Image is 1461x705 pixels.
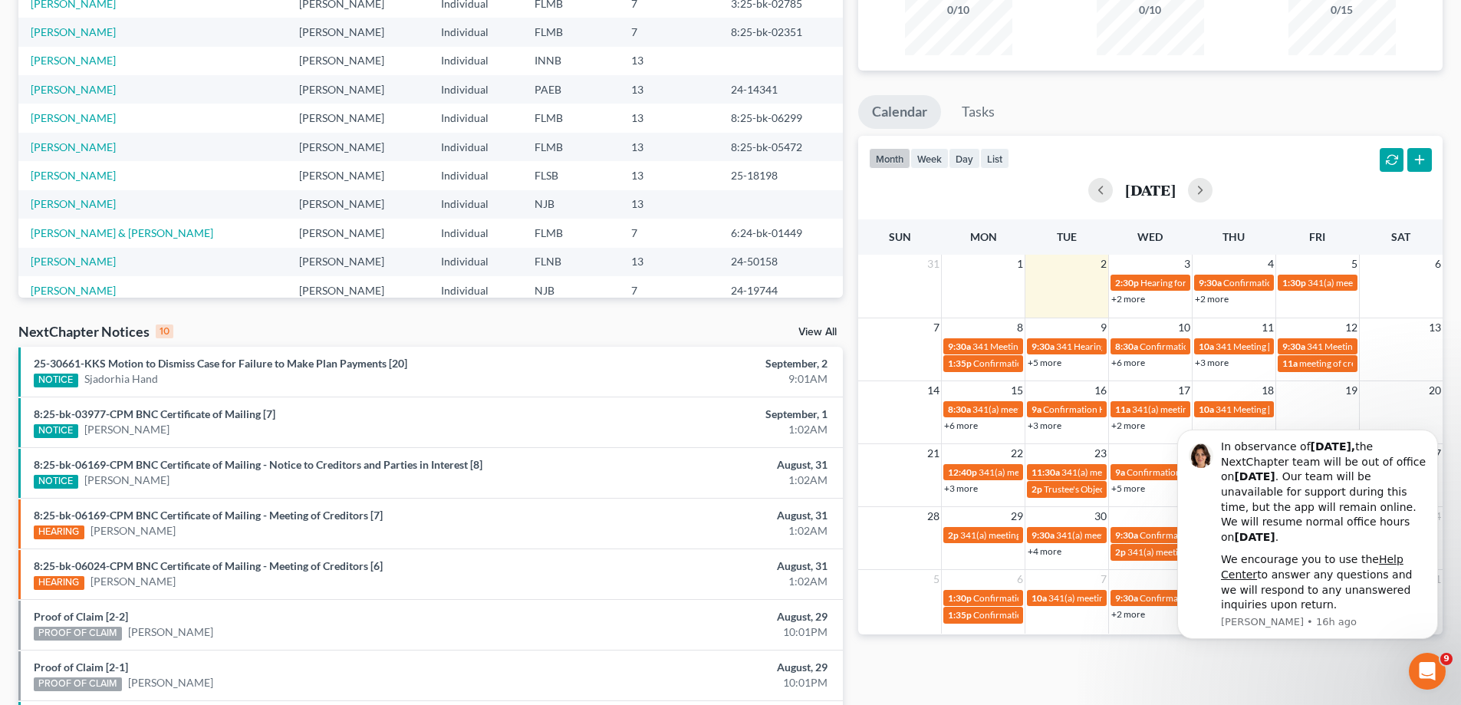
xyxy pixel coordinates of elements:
[31,169,116,182] a: [PERSON_NAME]
[973,357,1230,369] span: Confirmation Hearing for [PERSON_NAME] & [PERSON_NAME]
[573,609,828,624] div: August, 29
[1344,381,1359,400] span: 19
[1350,255,1359,273] span: 5
[1028,545,1061,557] a: +4 more
[944,420,978,431] a: +6 more
[948,357,972,369] span: 1:35p
[1309,230,1325,243] span: Fri
[287,104,429,132] td: [PERSON_NAME]
[573,508,828,523] div: August, 31
[1009,444,1025,463] span: 22
[429,104,522,132] td: Individual
[573,356,828,371] div: September, 2
[1199,404,1214,415] span: 10a
[1015,570,1025,588] span: 6
[429,248,522,276] td: Individual
[1044,483,1194,495] span: Trustee's Objection [PERSON_NAME]
[34,559,383,572] a: 8:25-bk-06024-CPM BNC Certificate of Mailing - Meeting of Creditors [6]
[34,357,407,370] a: 25-30661-KKS Motion to Dismiss Case for Failure to Make Plan Payments [20]
[34,576,84,590] div: HEARING
[1111,608,1145,620] a: +2 more
[34,627,122,641] div: PROOF OF CLAIM
[1048,592,1196,604] span: 341(a) meeting for [PERSON_NAME]
[1140,529,1314,541] span: Confirmation hearing for [PERSON_NAME]
[31,255,116,268] a: [PERSON_NAME]
[573,422,828,437] div: 1:02AM
[1260,318,1275,337] span: 11
[34,610,128,623] a: Proof of Claim [2-2]
[34,407,275,420] a: 8:25-bk-03977-CPM BNC Certificate of Mailing [7]
[948,529,959,541] span: 2p
[1111,357,1145,368] a: +6 more
[948,95,1009,129] a: Tasks
[1028,357,1061,368] a: +5 more
[1099,318,1108,337] span: 9
[84,371,158,387] a: Sjadorhia Hand
[522,161,620,189] td: FLSB
[960,529,1108,541] span: 341(a) meeting for [PERSON_NAME]
[287,190,429,219] td: [PERSON_NAME]
[522,133,620,161] td: FLMB
[619,190,719,219] td: 13
[1266,255,1275,273] span: 4
[1216,341,1340,352] span: 341 Meeting [PERSON_NAME]
[573,457,828,473] div: August, 31
[910,148,949,169] button: week
[573,523,828,539] div: 1:02AM
[1427,318,1443,337] span: 13
[719,75,843,104] td: 24-14341
[980,148,1009,169] button: list
[1009,507,1025,525] span: 29
[34,509,383,522] a: 8:25-bk-06169-CPM BNC Certificate of Mailing - Meeting of Creditors [7]
[932,570,941,588] span: 5
[1409,653,1446,690] iframe: Intercom live chat
[1183,255,1192,273] span: 3
[34,661,128,674] a: Proof of Claim [2-1]
[128,675,213,690] a: [PERSON_NAME]
[522,276,620,305] td: NJB
[619,18,719,46] td: 7
[1391,230,1410,243] span: Sat
[719,133,843,161] td: 8:25-bk-05472
[1216,404,1340,415] span: 341 Meeting [PERSON_NAME]
[1176,318,1192,337] span: 10
[948,404,971,415] span: 8:30a
[1111,483,1145,494] a: +5 more
[619,219,719,247] td: 7
[1308,277,1456,288] span: 341(a) meeting for [PERSON_NAME]
[1282,341,1305,352] span: 9:30a
[1140,592,1315,604] span: Confirmation Hearing for [PERSON_NAME]
[1115,592,1138,604] span: 9:30a
[522,75,620,104] td: PAEB
[869,148,910,169] button: month
[1056,341,1290,352] span: 341 Hearing for [PERSON_NAME], [GEOGRAPHIC_DATA]
[1061,466,1209,478] span: 341(a) meeting for [PERSON_NAME]
[798,327,837,338] a: View All
[719,219,843,247] td: 6:24-bk-01449
[31,226,213,239] a: [PERSON_NAME] & [PERSON_NAME]
[619,133,719,161] td: 13
[1111,293,1145,305] a: +2 more
[1260,381,1275,400] span: 18
[287,133,429,161] td: [PERSON_NAME]
[970,230,997,243] span: Mon
[619,161,719,189] td: 13
[287,276,429,305] td: [PERSON_NAME]
[1032,341,1055,352] span: 9:30a
[573,473,828,488] div: 1:02AM
[429,133,522,161] td: Individual
[573,660,828,675] div: August, 29
[719,104,843,132] td: 8:25-bk-06299
[1344,318,1359,337] span: 12
[1099,255,1108,273] span: 2
[944,483,978,494] a: +3 more
[84,422,169,437] a: [PERSON_NAME]
[858,95,941,129] a: Calendar
[287,248,429,276] td: [PERSON_NAME]
[34,458,482,471] a: 8:25-bk-06169-CPM BNC Certificate of Mailing - Notice to Creditors and Parties in Interest [8]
